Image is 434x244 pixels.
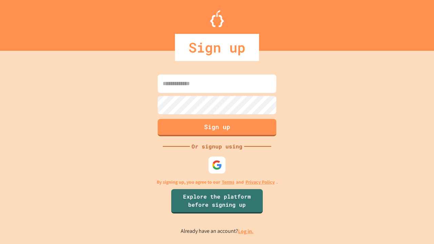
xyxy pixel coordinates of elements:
[158,119,276,136] button: Sign up
[212,160,222,170] img: google-icon.svg
[157,179,278,186] p: By signing up, you agree to our and .
[238,228,254,235] a: Log in.
[210,10,224,27] img: Logo.svg
[190,142,244,150] div: Or signup using
[378,187,427,216] iframe: chat widget
[406,217,427,237] iframe: chat widget
[245,179,275,186] a: Privacy Policy
[171,189,263,213] a: Explore the platform before signing up
[222,179,234,186] a: Terms
[181,227,254,236] p: Already have an account?
[175,34,259,61] div: Sign up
